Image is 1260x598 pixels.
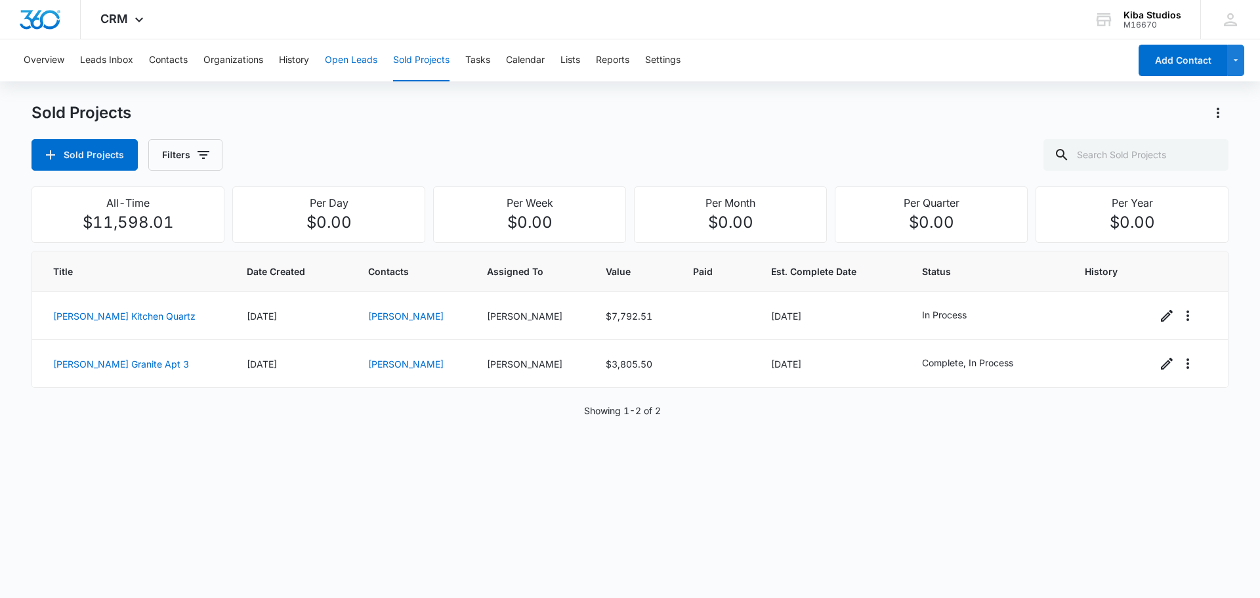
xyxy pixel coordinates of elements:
a: [PERSON_NAME] Kitchen Quartz [53,310,196,322]
button: Settings [645,39,681,81]
button: Actions [1207,102,1228,123]
button: Sold Projects [393,39,450,81]
button: Actions [1177,305,1198,326]
button: Filters [148,139,222,171]
span: CRM [100,12,128,26]
div: account name [1123,10,1181,20]
p: $0.00 [843,211,1019,234]
button: Contacts [149,39,188,81]
span: [DATE] [771,310,801,322]
span: [DATE] [247,358,277,370]
p: $0.00 [442,211,618,234]
span: Paid [693,265,721,278]
button: Organizations [203,39,263,81]
span: History [1085,265,1125,278]
button: Edit Sold Project [1156,353,1177,374]
button: Edit Sold Project [1156,305,1177,326]
span: Date Created [247,265,318,278]
input: Search Sold Projects [1043,139,1228,171]
p: All-Time [40,195,216,211]
button: Sold Projects [31,139,138,171]
div: account id [1123,20,1181,30]
p: Showing 1-2 of 2 [584,404,661,417]
span: [DATE] [247,310,277,322]
div: - - Select to Edit Field [922,356,1037,372]
h1: Sold Projects [31,103,131,123]
a: [PERSON_NAME] [368,358,444,370]
div: [PERSON_NAME] [487,309,574,323]
button: Overview [24,39,64,81]
span: [DATE] [771,358,801,370]
button: Calendar [506,39,545,81]
span: $7,792.51 [606,310,652,322]
span: Assigned To [487,265,574,278]
p: $0.00 [1044,211,1220,234]
span: Title [53,265,196,278]
button: Open Leads [325,39,377,81]
p: Complete, In Process [922,356,1013,370]
span: Contacts [368,265,455,278]
button: Tasks [465,39,490,81]
a: [PERSON_NAME] Granite Apt 3 [53,358,189,370]
p: Per Month [642,195,818,211]
p: $11,598.01 [40,211,216,234]
p: $0.00 [642,211,818,234]
button: Lists [560,39,580,81]
span: $3,805.50 [606,358,652,370]
p: $0.00 [241,211,417,234]
button: Leads Inbox [80,39,133,81]
p: Per Year [1044,195,1220,211]
span: Value [606,265,642,278]
span: Status [922,265,1053,278]
p: In Process [922,308,967,322]
button: History [279,39,309,81]
p: Per Quarter [843,195,1019,211]
button: Reports [596,39,629,81]
button: Add Contact [1139,45,1227,76]
p: Per Day [241,195,417,211]
div: [PERSON_NAME] [487,357,574,371]
div: - - Select to Edit Field [922,308,990,324]
button: Actions [1177,353,1198,374]
a: [PERSON_NAME] [368,310,444,322]
p: Per Week [442,195,618,211]
span: Est. Complete Date [771,265,871,278]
